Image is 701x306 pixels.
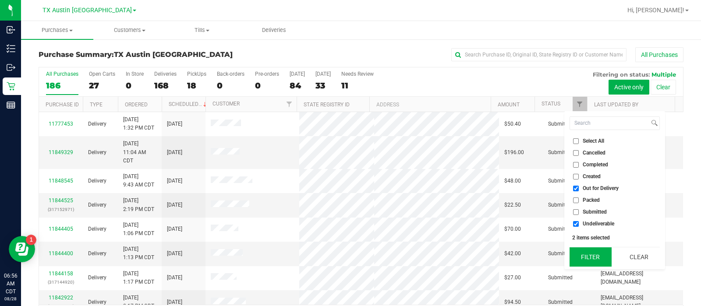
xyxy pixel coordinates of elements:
div: [DATE] [290,71,305,77]
div: 2 items selected [572,235,657,241]
span: $50.40 [504,120,521,128]
div: 11 [341,81,374,91]
span: [DATE] [167,225,182,233]
span: Hi, [PERSON_NAME]! [627,7,684,14]
span: Delivery [88,274,106,282]
div: [DATE] [315,71,331,77]
a: 11844158 [49,271,73,277]
input: Submitted [573,209,579,215]
span: Delivery [88,120,106,128]
a: Purchase ID [46,102,79,108]
a: Filter [573,97,587,112]
div: All Purchases [46,71,78,77]
a: Status [542,101,560,107]
span: Tills [166,26,237,34]
div: 18 [187,81,206,91]
span: $42.00 [504,250,521,258]
span: [EMAIL_ADDRESS][DOMAIN_NAME] [601,270,678,286]
span: $27.00 [504,274,521,282]
a: Purchases [21,21,93,39]
a: Customers [93,21,166,39]
a: Customer [212,101,240,107]
div: Back-orders [217,71,244,77]
inline-svg: Inbound [7,25,15,34]
span: Submitted [548,274,573,282]
input: Cancelled [573,150,579,156]
span: Submitted [548,250,573,258]
a: Deliveries [238,21,310,39]
div: 0 [255,81,279,91]
span: [DATE] [167,177,182,185]
span: Purchases [21,26,93,34]
span: TX Austin [GEOGRAPHIC_DATA] [114,50,233,59]
iframe: Resource center unread badge [26,235,36,245]
a: Ordered [125,102,148,108]
input: Completed [573,162,579,168]
span: TX Austin [GEOGRAPHIC_DATA] [42,7,132,14]
span: Submitted [548,201,573,209]
th: Address [369,97,491,112]
button: Filter [570,247,612,267]
span: [DATE] 11:04 AM CDT [123,140,156,165]
span: [DATE] 1:17 PM CDT [123,270,154,286]
input: Search [570,117,649,130]
span: Completed [583,162,608,167]
p: 08/28 [4,295,17,302]
span: $196.00 [504,148,524,157]
button: Clear [651,80,676,95]
span: [DATE] 1:13 PM CDT [123,245,154,262]
span: Packed [583,197,600,203]
span: [DATE] 1:32 PM CDT [123,116,154,132]
a: Scheduled [169,101,209,107]
a: Last Updated By [594,102,638,108]
input: Created [573,174,579,179]
button: Active only [609,80,649,95]
inline-svg: Retail [7,82,15,91]
span: Undeliverable [583,221,614,226]
iframe: Resource center [9,236,35,262]
input: Search Purchase ID, Original ID, State Registry ID or Customer Name... [451,48,627,61]
span: [DATE] [167,274,182,282]
a: State Registry ID [304,102,350,108]
h3: Purchase Summary: [39,51,254,59]
button: All Purchases [635,47,683,62]
span: Delivery [88,201,106,209]
div: 0 [217,81,244,91]
div: In Store [126,71,144,77]
div: 33 [315,81,331,91]
span: $70.00 [504,225,521,233]
p: 06:56 AM CDT [4,272,17,295]
input: Out for Delivery [573,186,579,191]
div: 0 [126,81,144,91]
input: Undeliverable [573,221,579,227]
span: Delivery [88,250,106,258]
span: Submitted [548,148,573,157]
div: 27 [89,81,115,91]
a: 11848545 [49,178,73,184]
span: [DATE] 9:43 AM CDT [123,172,154,189]
input: Select All [573,138,579,144]
span: [DATE] [167,201,182,209]
inline-svg: Outbound [7,63,15,72]
inline-svg: Inventory [7,44,15,53]
a: 11849329 [49,149,73,155]
a: 11844400 [49,250,73,257]
a: 11844405 [49,226,73,232]
span: Submitted [548,120,573,128]
a: Tills [166,21,238,39]
div: 186 [46,81,78,91]
div: Pre-orders [255,71,279,77]
span: [DATE] [167,120,182,128]
span: [DATE] [167,148,182,157]
span: Created [583,174,601,179]
span: Submitted [583,209,607,215]
inline-svg: Reports [7,101,15,109]
span: Multiple [651,71,676,78]
span: Submitted [548,177,573,185]
a: Amount [498,102,520,108]
button: Clear [618,247,660,267]
a: Type [90,102,103,108]
input: Packed [573,197,579,203]
div: PickUps [187,71,206,77]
